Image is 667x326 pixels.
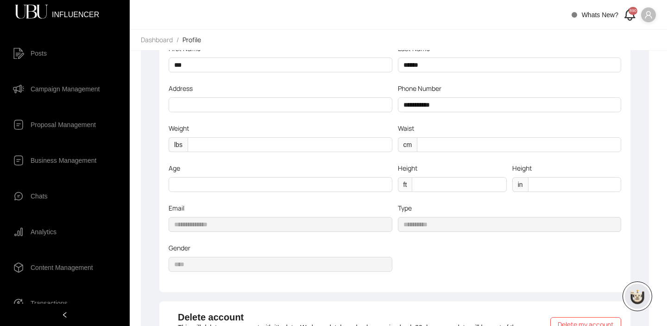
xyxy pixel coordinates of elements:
div: 890 [629,7,637,15]
span: Dashboard [141,35,173,44]
label: Age [169,163,187,173]
label: Type [398,203,418,213]
label: Waist [398,123,421,134]
span: ft [398,177,412,192]
span: Whats New? [582,11,618,19]
span: Transactions [31,294,68,313]
label: Phone Number [398,83,448,94]
h4: Delete account [178,311,543,324]
label: Height [512,163,539,173]
span: Chats [31,187,48,205]
span: Posts [31,44,47,63]
label: Gender [169,243,197,253]
label: Address [169,83,199,94]
span: Campaign Management [31,80,100,98]
label: Email [169,203,191,213]
span: in [512,177,528,192]
span: Content Management [31,258,93,277]
img: chatboticon-C4A3G2IU.png [628,287,647,306]
li: / [176,35,179,45]
span: Analytics [31,223,57,241]
span: lbs [169,137,188,152]
span: cm [398,137,417,152]
label: Weight [169,123,196,134]
span: left [62,312,68,318]
span: Proposal Management [31,115,96,134]
span: Profile [182,35,201,44]
span: INFLUENCER [52,11,99,13]
span: user [644,11,653,19]
label: Height [398,163,424,173]
span: Business Management [31,151,96,170]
